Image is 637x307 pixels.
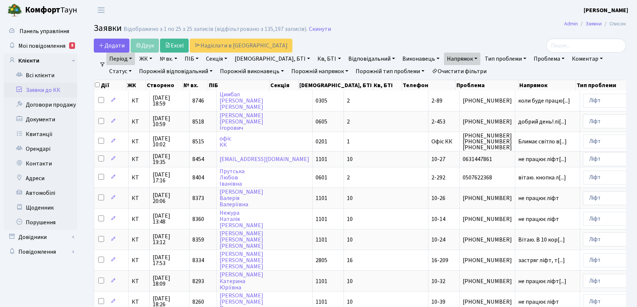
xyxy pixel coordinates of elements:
[518,97,570,105] span: коли буде працю[...]
[220,229,263,250] a: [PERSON_NAME][PERSON_NAME][PERSON_NAME]
[220,90,263,111] a: Цимбал[PERSON_NAME][PERSON_NAME]
[153,153,186,165] span: [DATE] 19:35
[347,256,353,264] span: 16
[431,277,445,285] span: 10-32
[94,22,122,35] span: Заявки
[136,65,216,78] a: Порожній відповідальний
[546,39,626,53] input: Пошук...
[25,4,60,16] b: Комфорт
[463,133,512,150] span: [PHONE_NUMBER] [PHONE_NUMBER] [PHONE_NUMBER]
[518,155,566,163] span: не працює ліфт[...]
[316,215,327,223] span: 1101
[153,213,186,225] span: [DATE] 13:48
[7,3,22,18] img: logo.png
[153,233,186,245] span: [DATE] 13:12
[316,236,327,244] span: 1101
[4,68,77,83] a: Всі клієнти
[220,271,263,292] a: [PERSON_NAME]КатеринаЮріївна
[345,53,398,65] a: Відповідальний
[132,175,146,181] span: КТ
[553,16,637,32] nav: breadcrumb
[153,172,186,183] span: [DATE] 17:16
[316,256,327,264] span: 2805
[132,278,146,284] span: КТ
[4,127,77,142] a: Квитанції
[347,155,353,163] span: 10
[153,136,186,147] span: [DATE] 10:02
[431,215,445,223] span: 10-14
[153,275,186,287] span: [DATE] 18:09
[347,236,353,244] span: 10
[602,20,626,28] li: Список
[232,53,313,65] a: [DEMOGRAPHIC_DATA], БТІ
[463,98,512,104] span: [PHONE_NUMBER]
[456,80,519,90] th: Проблема
[518,236,565,244] span: Вітаю. В 10 кор[...]
[482,53,529,65] a: Тип проблеми
[4,39,77,53] a: Мої повідомлення8
[132,139,146,144] span: КТ
[399,53,442,65] a: Виконавець
[288,65,351,78] a: Порожній напрямок
[192,194,204,202] span: 8373
[431,256,448,264] span: 16-209
[431,174,445,182] span: 2-292
[132,216,146,222] span: КТ
[431,97,442,105] span: 2-89
[192,97,204,105] span: 8746
[519,80,576,90] th: Напрямок
[316,138,327,146] span: 0201
[208,80,269,90] th: ПІБ
[132,195,146,201] span: КТ
[429,65,490,78] a: Очистити фільтри
[316,174,327,182] span: 0601
[132,237,146,243] span: КТ
[463,237,512,243] span: [PHONE_NUMBER]
[569,53,606,65] a: Коментар
[220,188,263,208] a: [PERSON_NAME]ВалеріяВалеріївна
[69,42,75,49] div: 8
[220,209,263,229] a: НежураНаталія[PERSON_NAME]
[203,53,230,65] a: Секція
[192,138,204,146] span: 8515
[347,215,353,223] span: 10
[316,155,327,163] span: 1101
[463,257,512,263] span: [PHONE_NUMBER]
[153,95,186,107] span: [DATE] 18:59
[132,119,146,125] span: КТ
[463,299,512,305] span: [PHONE_NUMBER]
[584,6,628,14] b: [PERSON_NAME]
[347,194,353,202] span: 10
[518,256,565,264] span: застряг ліфт, т[...]
[220,111,263,132] a: [PERSON_NAME][PERSON_NAME]Ігорович
[463,195,512,201] span: [PHONE_NUMBER]
[192,174,204,182] span: 8404
[431,194,445,202] span: 10-26
[192,155,204,163] span: 8454
[463,216,512,222] span: [PHONE_NUMBER]
[4,215,77,230] a: Порушення
[106,65,135,78] a: Статус
[4,112,77,127] a: Документи
[183,80,209,90] th: № вх.
[4,200,77,215] a: Щоденник
[220,135,231,149] a: офісКК
[431,118,445,126] span: 2-453
[299,80,373,90] th: [DEMOGRAPHIC_DATA], БТІ
[25,4,77,17] span: Таун
[94,80,127,90] th: Дії
[18,42,65,50] span: Мої повідомлення
[431,138,452,146] span: Офіс КК
[4,244,77,259] a: Повідомлення
[127,80,146,90] th: ЖК
[444,53,480,65] a: Напрямок
[153,115,186,127] span: [DATE] 10:59
[220,155,309,163] a: [EMAIL_ADDRESS][DOMAIN_NAME]
[316,277,327,285] span: 1101
[99,42,125,50] span: Додати
[192,256,204,264] span: 8334
[4,186,77,200] a: Автомобілі
[124,26,307,33] div: Відображено з 1 по 25 з 25 записів (відфільтровано з 135,197 записів).
[518,216,577,222] span: не працює ліфт
[347,277,353,285] span: 10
